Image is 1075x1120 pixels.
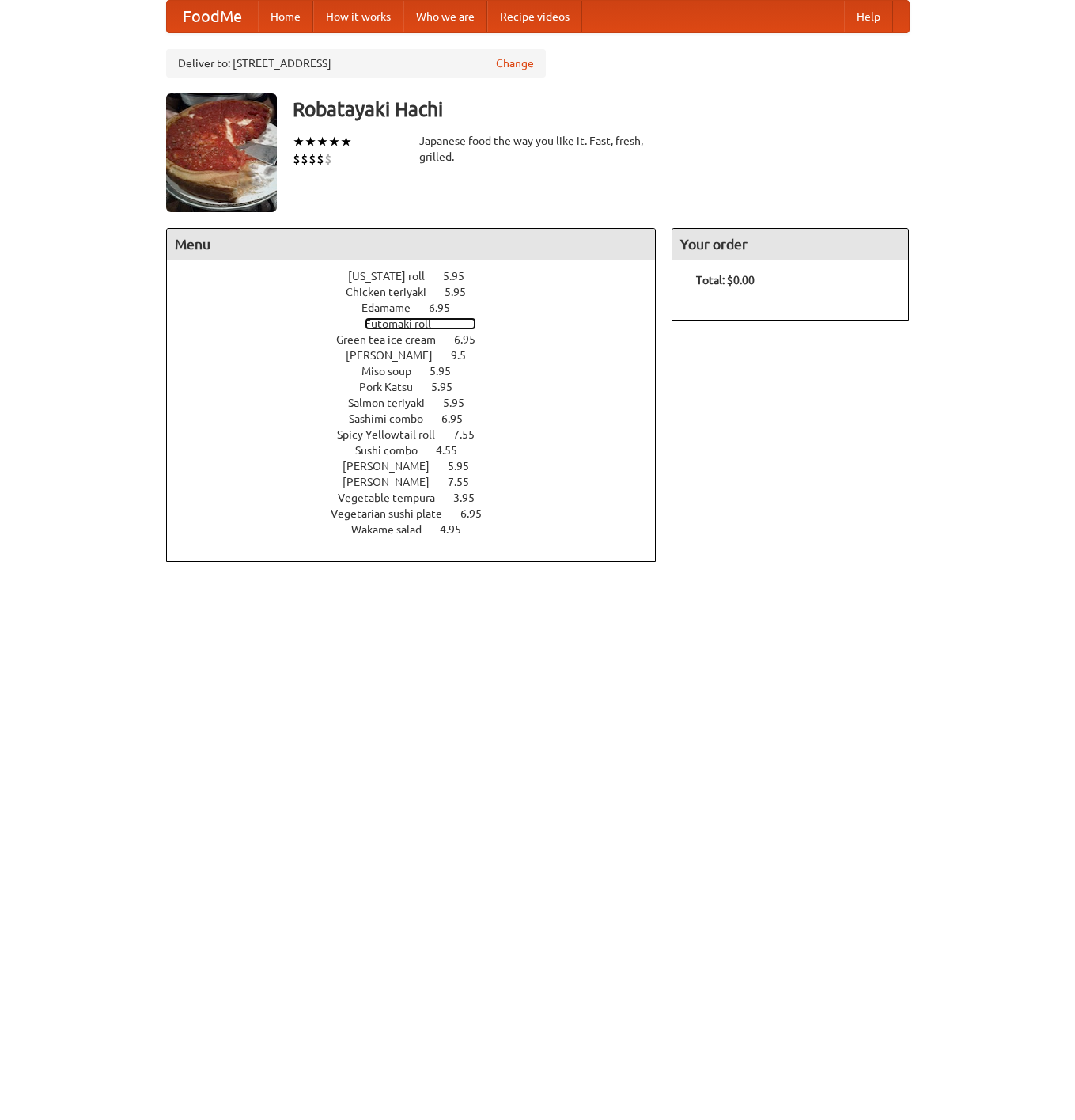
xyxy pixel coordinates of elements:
span: Green tea ice cream [336,333,452,346]
span: 5.95 [443,270,480,283]
span: Vegetable tempura [338,492,451,504]
span: 5.95 [448,460,485,473]
a: Change [496,55,534,71]
span: 5.95 [443,397,480,409]
span: 7.55 [453,428,490,441]
span: [US_STATE] roll [348,270,441,283]
span: [PERSON_NAME] [343,460,445,473]
a: [PERSON_NAME] 9.5 [346,349,495,362]
li: ★ [340,133,352,150]
a: Wakame salad 4.95 [351,523,490,536]
li: ★ [316,133,328,150]
span: Futomaki roll [365,317,447,330]
span: 9.5 [451,349,482,362]
img: angular.jpg [166,93,277,212]
span: Pork Katsu [359,381,429,393]
h4: Menu [167,229,656,260]
a: Pork Katsu 5.95 [359,381,482,393]
span: [PERSON_NAME] [346,349,449,362]
b: Total: $0.00 [696,274,755,287]
span: Salmon teriyaki [348,397,441,409]
li: ★ [328,133,340,150]
a: FoodMe [167,1,258,32]
span: Sushi combo [355,444,433,457]
li: $ [293,150,301,168]
span: 6.95 [454,333,491,346]
span: [PERSON_NAME] [343,476,445,488]
a: Futomaki roll [365,317,476,330]
span: 6.95 [441,412,479,425]
a: Sashimi combo 6.95 [349,412,492,425]
span: Chicken teriyaki [346,286,442,298]
li: $ [301,150,308,168]
li: ★ [293,133,305,150]
div: Deliver to: [STREET_ADDRESS] [166,49,546,78]
h4: Your order [672,229,908,260]
a: [PERSON_NAME] 7.55 [343,476,498,488]
a: [US_STATE] roll 5.95 [348,270,494,283]
a: Edamame 6.95 [361,302,479,314]
a: Chicken teriyaki 5.95 [346,286,495,298]
a: [PERSON_NAME] 5.95 [343,460,498,473]
span: Wakame salad [351,523,437,536]
li: $ [308,150,316,168]
a: Vegetable tempura 3.95 [338,492,504,504]
span: 6.95 [460,507,498,520]
li: $ [324,150,332,168]
a: Spicy Yellowtail roll 7.55 [337,428,504,441]
span: 5.95 [445,286,482,298]
a: Sushi combo 4.55 [355,444,486,457]
a: How it works [313,1,403,32]
span: Vegetarian sushi plate [331,507,458,520]
a: Home [258,1,313,32]
span: Miso soup [361,365,427,378]
a: Help [844,1,893,32]
span: 3.95 [453,492,490,504]
span: 7.55 [448,476,485,488]
a: Who we are [403,1,487,32]
a: Miso soup 5.95 [361,365,480,378]
li: ★ [305,133,316,150]
span: Edamame [361,302,426,314]
span: Spicy Yellowtail roll [337,428,451,441]
span: 5.95 [430,365,467,378]
span: 6.95 [429,302,466,314]
li: $ [316,150,324,168]
span: 4.95 [440,523,477,536]
span: 5.95 [431,381,468,393]
a: Green tea ice cream 6.95 [336,333,505,346]
a: Salmon teriyaki 5.95 [348,397,494,409]
a: Vegetarian sushi plate 6.95 [331,507,511,520]
a: Recipe videos [487,1,582,32]
div: Japanese food the way you like it. Fast, fresh, grilled. [419,133,657,165]
span: Sashimi combo [349,412,439,425]
h3: Robatayaki Hachi [293,93,910,125]
span: 4.55 [436,444,473,457]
